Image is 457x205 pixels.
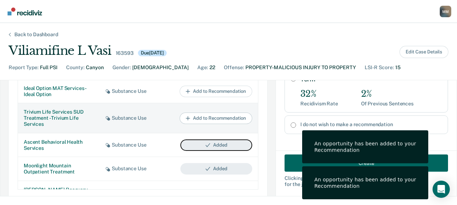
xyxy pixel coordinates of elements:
div: 22 [209,64,215,71]
label: I do not wish to make a recommendation [300,121,442,128]
div: 163593 [116,50,134,56]
button: Create [285,154,448,172]
div: Moonlight Mountain Outpatient Treatment [24,163,93,175]
div: An opportunity has been added to your Recommendation [314,176,416,189]
div: M M [440,6,451,17]
button: Add to Recommendation [180,113,252,124]
div: Full PSI [40,64,57,71]
button: Added [180,163,252,175]
div: Substance Use [105,166,154,172]
div: Substance Use [105,142,154,148]
div: 32% [300,89,338,99]
img: Recidiviz [8,8,42,15]
div: Offense : [224,64,244,71]
div: Substance Use [105,115,154,121]
div: Viliamifine L Vasi [9,43,111,58]
div: Substance Use [105,88,154,94]
div: Clicking " Create " will generate a downloadable report for the judge. [285,175,448,187]
div: Canyon [86,64,104,71]
button: Added [180,139,252,151]
div: Due [DATE] [138,50,167,56]
button: Edit Case Details [400,46,448,58]
div: Trivium Life Services SUD Treatment - Trivium Life Services [24,109,93,127]
div: Back to Dashboard [6,32,67,38]
div: An opportunity has been added to your Recommendation [314,140,416,153]
div: Gender : [112,64,131,71]
div: Open Intercom Messenger [433,181,450,198]
div: County : [66,64,84,71]
div: PROPERTY-MALICIOUS INJURY TO PROPERTY [245,64,356,71]
div: Report Type : [9,64,38,71]
div: Ascent Behavioral Health Services [24,139,93,151]
div: Ideal Option MAT Services - Ideal Option [24,85,93,97]
button: Add to Recommendation [180,86,252,97]
div: Recidivism Rate [300,101,338,107]
div: 2% [361,89,414,99]
div: Age : [197,64,208,71]
div: 15 [395,64,401,71]
div: LSI-R Score : [365,64,394,71]
div: [DEMOGRAPHIC_DATA] [132,64,189,71]
button: Profile dropdown button [440,6,451,17]
div: Of Previous Sentences [361,101,414,107]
